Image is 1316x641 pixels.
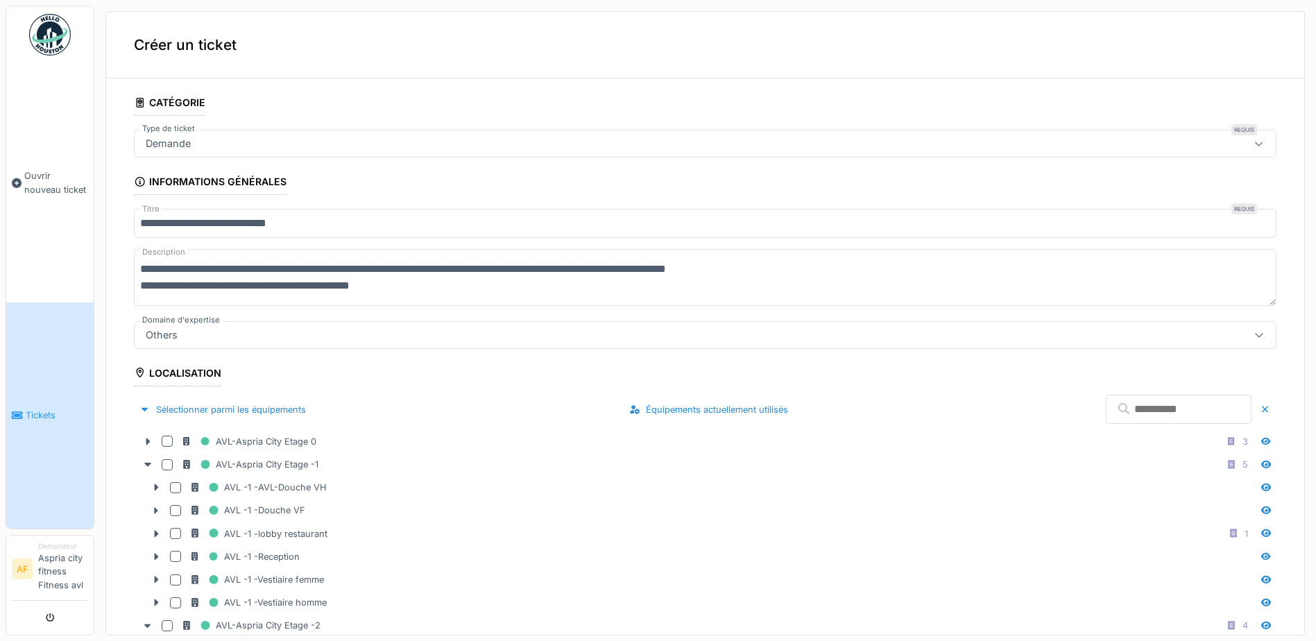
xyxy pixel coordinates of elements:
[1231,124,1257,135] div: Requis
[134,400,311,419] div: Sélectionner parmi les équipements
[1245,527,1248,540] div: 1
[139,203,162,215] label: Titre
[1242,619,1248,632] div: 4
[189,548,300,565] div: AVL -1 -Reception
[12,541,88,601] a: AF DemandeurAspria city fitness Fitness avl
[1242,435,1248,448] div: 3
[12,558,33,579] li: AF
[189,525,327,542] div: AVL -1 -lobby restaurant
[189,594,327,611] div: AVL -1 -Vestiaire homme
[181,433,316,450] div: AVL-Aspria City Etage 0
[134,92,205,116] div: Catégorie
[189,479,327,496] div: AVL -1 -AVL-Douche VH
[624,400,794,419] div: Équipements actuellement utilisés
[106,12,1304,78] div: Créer un ticket
[139,243,188,261] label: Description
[134,363,221,386] div: Localisation
[139,314,223,326] label: Domaine d'expertise
[6,63,94,302] a: Ouvrir nouveau ticket
[134,171,287,195] div: Informations générales
[139,123,198,135] label: Type de ticket
[1242,458,1248,471] div: 5
[6,302,94,529] a: Tickets
[189,571,324,588] div: AVL -1 -Vestiaire femme
[1231,203,1257,214] div: Requis
[181,456,318,473] div: AVL-Aspria City Etage -1
[24,169,88,196] span: Ouvrir nouveau ticket
[38,541,88,597] li: Aspria city fitness Fitness avl
[181,617,321,634] div: AVL-Aspria City Etage -2
[140,136,196,151] div: Demande
[26,409,88,422] span: Tickets
[29,14,71,55] img: Badge_color-CXgf-gQk.svg
[38,541,88,552] div: Demandeur
[140,327,183,343] div: Others
[189,502,305,519] div: AVL -1 -Douche VF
